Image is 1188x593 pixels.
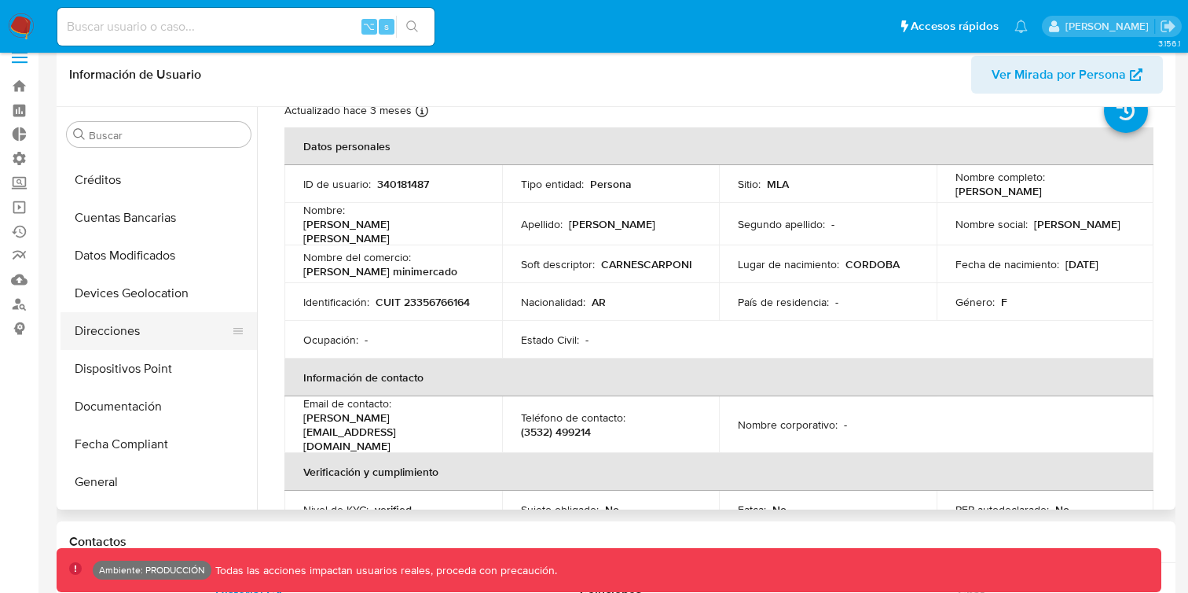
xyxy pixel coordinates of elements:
[375,503,412,517] p: verified
[376,295,470,309] p: CUIT 23356766164
[585,333,588,347] p: -
[845,257,900,271] p: CORDOBA
[303,396,391,411] p: Email de contacto :
[521,177,584,191] p: Tipo entidad :
[303,295,369,309] p: Identificación :
[767,177,789,191] p: MLA
[303,503,368,517] p: Nivel de KYC :
[605,503,619,517] p: No
[911,18,999,35] span: Accesos rápidos
[590,177,632,191] p: Persona
[1014,20,1028,33] a: Notificaciones
[521,257,595,271] p: Soft descriptor :
[521,217,563,231] p: Apellido :
[955,217,1028,231] p: Nombre social :
[303,264,457,278] p: [PERSON_NAME] minimercado
[60,501,257,539] button: Historial Casos
[521,425,591,439] p: (3532) 499214
[521,295,585,309] p: Nacionalidad :
[60,237,257,274] button: Datos Modificados
[384,19,389,34] span: s
[377,177,429,191] p: 340181487
[569,217,655,231] p: [PERSON_NAME]
[955,295,995,309] p: Género :
[738,177,761,191] p: Sitio :
[69,534,1163,550] h1: Contactos
[57,17,434,37] input: Buscar usuario o caso...
[396,16,428,38] button: search-icon
[60,274,257,312] button: Devices Geolocation
[60,199,257,237] button: Cuentas Bancarias
[521,411,625,425] p: Teléfono de contacto :
[303,411,477,453] p: [PERSON_NAME][EMAIL_ADDRESS][DOMAIN_NAME]
[955,503,1049,517] p: PEP autodeclarado :
[738,503,766,517] p: Fatca :
[73,128,86,141] button: Buscar
[844,418,847,432] p: -
[971,56,1163,94] button: Ver Mirada por Persona
[303,177,371,191] p: ID de usuario :
[1065,19,1154,34] p: joaquin.dolcemascolo@mercadolibre.com
[60,350,257,388] button: Dispositivos Point
[284,103,412,118] p: Actualizado hace 3 meses
[955,257,1059,271] p: Fecha de nacimiento :
[738,418,838,432] p: Nombre corporativo :
[211,563,557,578] p: Todas las acciones impactan usuarios reales, proceda con precaución.
[738,257,839,271] p: Lugar de nacimiento :
[521,333,579,347] p: Estado Civil :
[89,128,244,142] input: Buscar
[1065,257,1098,271] p: [DATE]
[60,388,257,425] button: Documentación
[1160,18,1176,35] a: Salir
[592,295,606,309] p: AR
[1034,217,1120,231] p: [PERSON_NAME]
[363,19,375,34] span: ⌥
[835,295,838,309] p: -
[60,312,244,350] button: Direcciones
[303,217,477,245] p: [PERSON_NAME] [PERSON_NAME]
[60,425,257,463] button: Fecha Compliant
[955,184,1042,198] p: [PERSON_NAME]
[365,333,368,347] p: -
[303,250,411,264] p: Nombre del comercio :
[69,67,201,83] h1: Información de Usuario
[284,453,1153,491] th: Verificación y cumplimiento
[772,503,786,517] p: No
[1055,503,1069,517] p: No
[99,567,205,573] p: Ambiente: PRODUCCIÓN
[1158,37,1180,50] span: 3.156.1
[521,503,599,517] p: Sujeto obligado :
[992,56,1126,94] span: Ver Mirada por Persona
[303,203,345,217] p: Nombre :
[60,463,257,501] button: General
[1001,295,1007,309] p: F
[601,257,692,271] p: CARNESCARPONI
[738,217,825,231] p: Segundo apellido :
[303,333,358,347] p: Ocupación :
[955,170,1045,184] p: Nombre completo :
[60,161,257,199] button: Créditos
[831,217,834,231] p: -
[284,359,1153,396] th: Información de contacto
[738,295,829,309] p: País de residencia :
[284,127,1153,165] th: Datos personales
